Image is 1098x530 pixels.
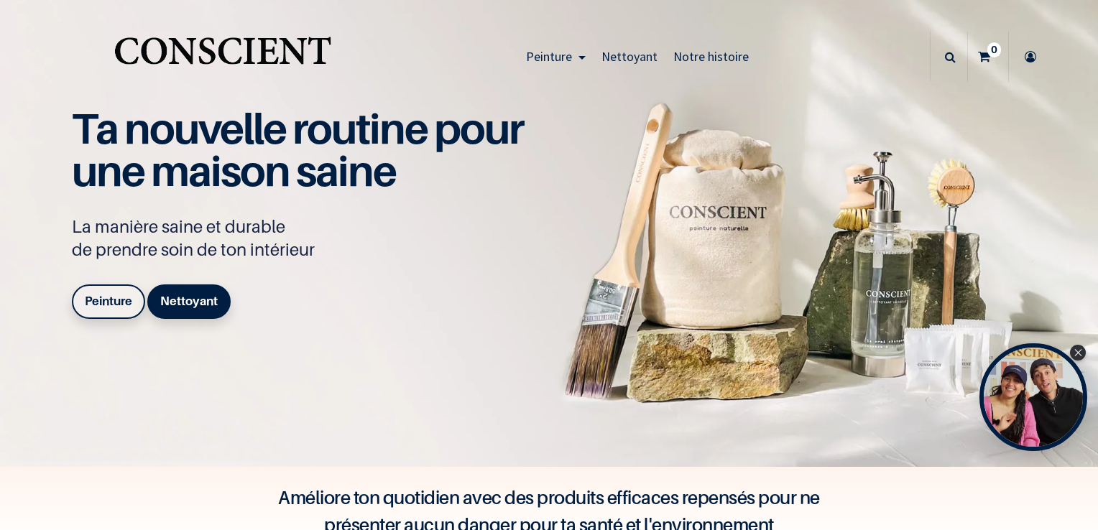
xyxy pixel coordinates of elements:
[979,343,1087,451] div: Open Tolstoy
[673,48,749,65] span: Notre histoire
[518,32,594,82] a: Peinture
[526,48,572,65] span: Peinture
[979,343,1087,451] div: Tolstoy bubble widget
[111,29,333,85] a: Logo of Conscient
[979,343,1087,451] div: Open Tolstoy widget
[72,284,145,319] a: Peinture
[72,103,523,196] span: Ta nouvelle routine pour une maison saine
[72,215,539,261] p: La manière saine et durable de prendre soin de ton intérieur
[147,284,231,319] a: Nettoyant
[160,294,218,308] b: Nettoyant
[987,42,1001,57] sup: 0
[1070,345,1086,361] div: Close Tolstoy widget
[968,32,1008,82] a: 0
[111,29,333,85] img: Conscient
[85,294,132,308] b: Peinture
[601,48,658,65] span: Nettoyant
